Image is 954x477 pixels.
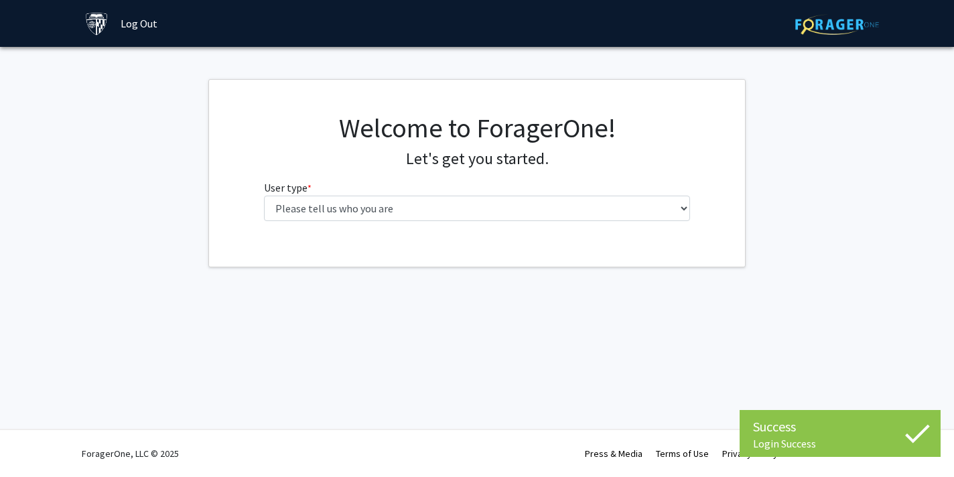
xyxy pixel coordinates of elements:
a: Press & Media [585,448,642,460]
img: ForagerOne Logo [795,14,879,35]
div: Success [753,417,927,437]
h4: Let's get you started. [264,149,691,169]
div: ForagerOne, LLC © 2025 [82,430,179,477]
img: Johns Hopkins University Logo [85,12,109,36]
a: Privacy Policy [722,448,778,460]
div: Login Success [753,437,927,450]
label: User type [264,180,312,196]
a: Terms of Use [656,448,709,460]
h1: Welcome to ForagerOne! [264,112,691,144]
